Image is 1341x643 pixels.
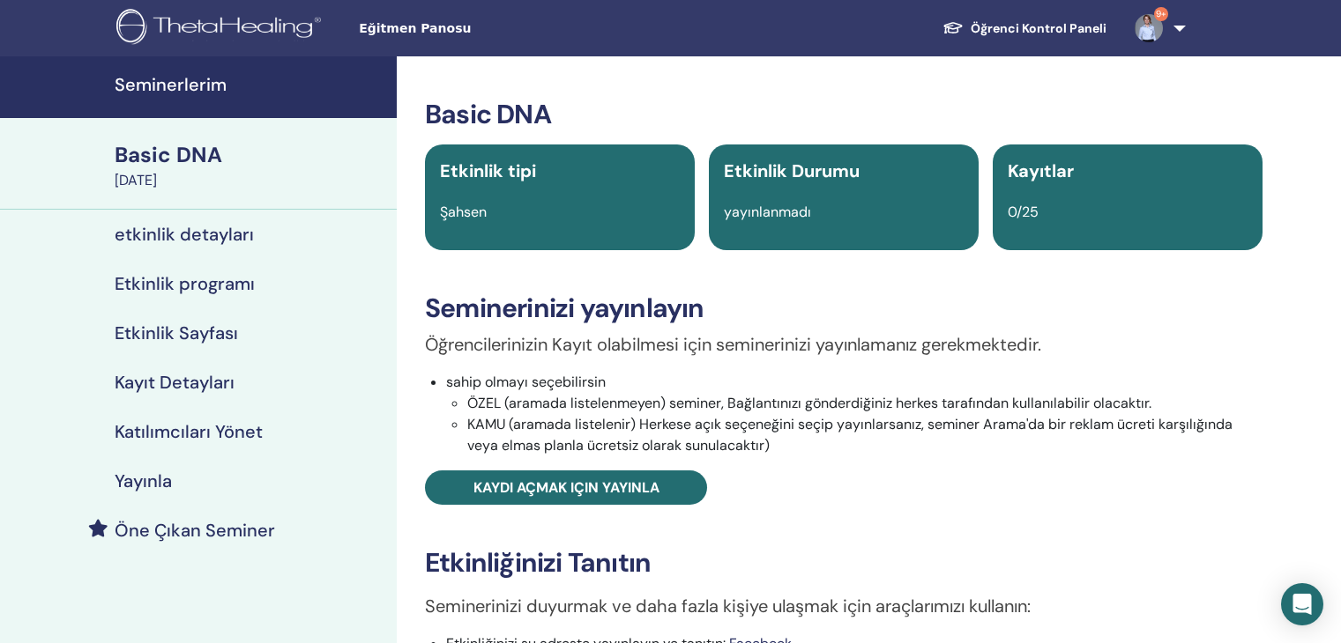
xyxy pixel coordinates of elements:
[115,170,386,191] div: [DATE]
[115,140,386,170] div: Basic DNA
[425,593,1263,619] p: Seminerinizi duyurmak ve daha fazla kişiye ulaşmak için araçlarımızı kullanın:
[724,203,811,221] span: yayınlanmadı
[440,159,536,182] span: Etkinlik tipi
[115,372,235,393] h4: Kayıt Detayları
[115,520,275,541] h4: Öne Çıkan Seminer
[115,74,386,95] h4: Seminerlerim
[1008,203,1039,221] span: 0/25
[425,470,707,505] a: Kaydı açmak için yayınla
[115,224,254,245] h4: etkinlik detayları
[1008,159,1074,182] span: Kayıtlar
[1135,14,1163,42] img: default.jpg
[467,393,1263,414] li: ÖZEL (aramada listelenmeyen) seminer, Bağlantınızı gönderdiğiniz herkes tarafından kullanılabilir...
[115,470,172,491] h4: Yayınla
[115,322,238,344] h4: Etkinlik Sayfası
[440,203,487,221] span: Şahsen
[115,273,255,294] h4: Etkinlik programı
[942,20,964,35] img: graduation-cap-white.svg
[1281,583,1323,625] div: Open Intercom Messenger
[467,414,1263,456] li: KAMU (aramada listelenir) Herkese açık seçeneğini seçip yayınlarsanız, seminer Arama'da bir rekla...
[104,140,397,191] a: Basic DNA[DATE]
[425,331,1263,358] p: Öğrencilerinizin Kayıt olabilmesi için seminerinizi yayınlamanız gerekmektedir.
[473,478,659,497] span: Kaydı açmak için yayınla
[425,292,1263,324] h3: Seminerinizi yayınlayın
[446,372,1263,456] li: sahip olmayı seçebilirsin
[724,159,860,182] span: Etkinlik Durumu
[425,99,1263,130] h3: Basic DNA
[116,9,327,48] img: logo.png
[359,19,623,38] span: Eğitmen Panosu
[1154,7,1168,21] span: 9+
[425,547,1263,579] h3: Etkinliğinizi Tanıtın
[115,421,263,442] h4: Katılımcıları Yönet
[928,12,1121,45] a: Öğrenci Kontrol Paneli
